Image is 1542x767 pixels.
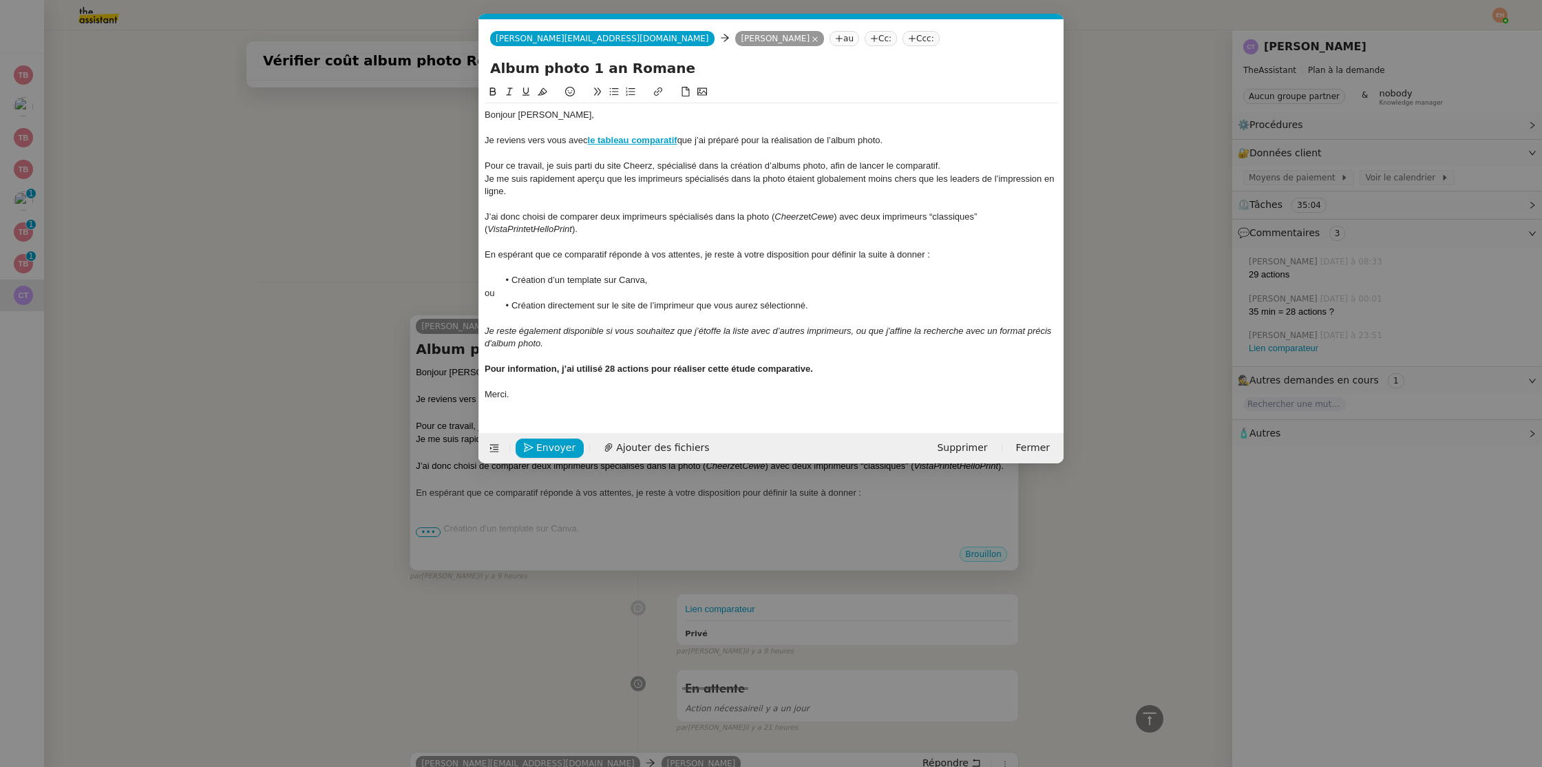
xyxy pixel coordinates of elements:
div: Pour ce travail, je suis parti du site Cheerz, spécialisé dans la création d’albums photo, afin d... [485,160,1058,172]
div: Merci. [485,388,1058,401]
a: le tableau comparatif [588,135,677,145]
span: Envoyer [536,440,575,456]
em: Cewe [811,211,834,222]
em: VistaPrint [487,224,525,234]
span: [PERSON_NAME][EMAIL_ADDRESS][DOMAIN_NAME] [496,34,709,43]
button: Fermer [1008,439,1058,458]
button: Envoyer [516,439,584,458]
span: Ajouter des fichiers [616,440,709,456]
div: ou [485,287,1058,300]
div: J’ai donc choisi de comparer deux imprimeurs spécialisés dans la photo ( et ) avec deux imprimeur... [485,211,1058,236]
input: Subject [490,58,1053,78]
li: Création directement sur le site de l’imprimeur que vous aurez sélectionné. [498,300,1059,312]
button: Supprimer [929,439,995,458]
em: Je reste également disponible si vous souhaitez que j’étoffe la liste avec d’autres imprimeurs, o... [485,326,1054,348]
nz-tag: Cc: [865,31,897,46]
div: En espérant que ce comparatif réponde à vos attentes, je reste à votre disposition pour définir l... [485,249,1058,261]
em: HelloPrint [534,224,572,234]
li: Création d’un template sur Canva, [498,274,1059,286]
div: Bonjour [PERSON_NAME], [485,109,1058,121]
strong: Pour information, j’ai utilisé 28 actions pour réaliser cette étude comparative. [485,364,813,374]
nz-tag: au [830,31,859,46]
nz-tag: [PERSON_NAME] [735,31,824,46]
span: Supprimer [937,440,987,456]
span: Fermer [1016,440,1050,456]
em: Cheerz [774,211,803,222]
div: Je reviens vers vous avec que j’ai préparé pour la réalisation de l’album photo. [485,134,1058,147]
div: Je me suis rapidement aperçu que les imprimeurs spécialisés dans la photo étaient globalement moi... [485,173,1058,198]
nz-tag: Ccc: [902,31,940,46]
button: Ajouter des fichiers [595,439,717,458]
